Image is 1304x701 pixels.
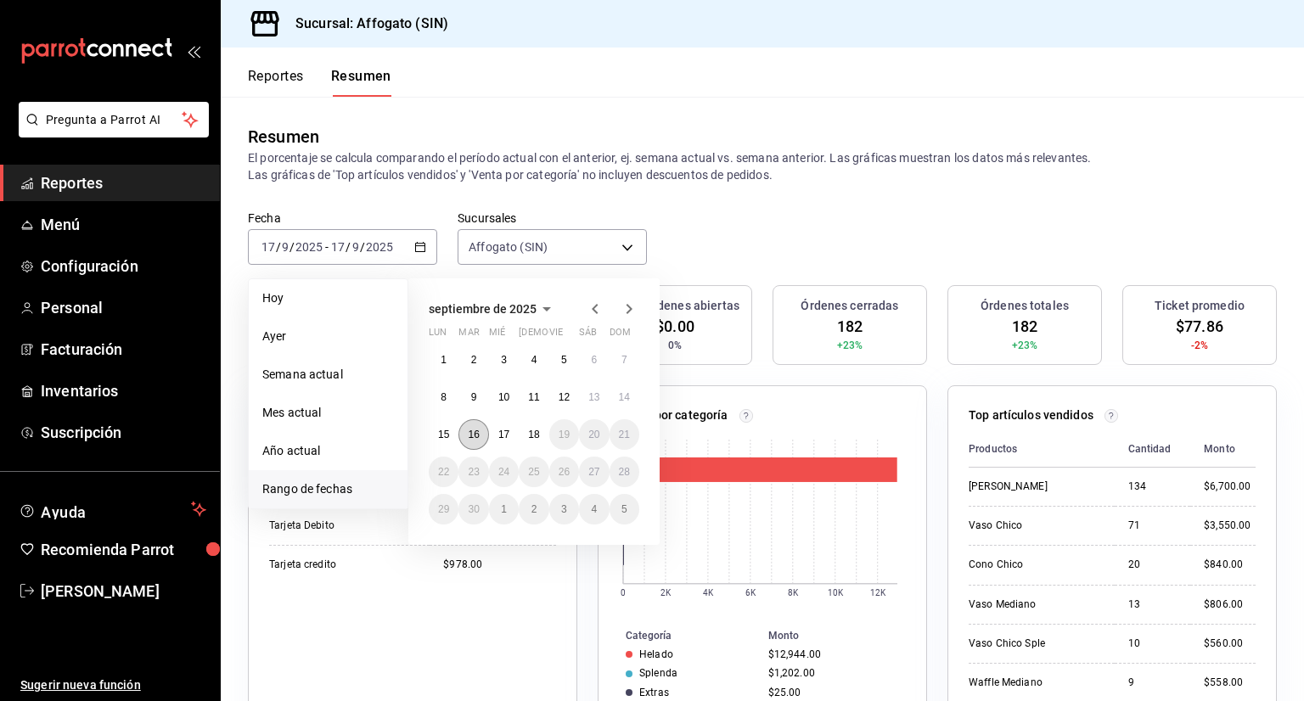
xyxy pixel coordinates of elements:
[1128,676,1178,690] div: 9
[588,429,599,440] abbr: 20 de septiembre de 2025
[429,327,447,345] abbr: lunes
[519,494,548,524] button: 2 de octubre de 2025
[282,14,448,34] h3: Sucursal: Affogato (SIN)
[262,289,394,307] span: Hoy
[365,240,394,254] input: ----
[559,466,570,478] abbr: 26 de septiembre de 2025
[1128,479,1178,494] div: 134
[610,382,639,412] button: 14 de septiembre de 2025
[801,297,898,315] h3: Órdenes cerradas
[579,327,597,345] abbr: sábado
[458,345,488,375] button: 2 de septiembre de 2025
[1155,297,1245,315] h3: Ticket promedio
[262,328,394,345] span: Ayer
[248,68,304,97] button: Reportes
[12,123,209,141] a: Pregunta a Parrot AI
[549,345,579,375] button: 5 de septiembre de 2025
[1128,637,1178,651] div: 10
[519,345,548,375] button: 4 de septiembre de 2025
[579,494,609,524] button: 4 de octubre de 2025
[519,419,548,450] button: 18 de septiembre de 2025
[429,457,458,487] button: 22 de septiembre de 2025
[828,588,844,597] text: 10K
[41,255,206,278] span: Configuración
[549,327,563,345] abbr: viernes
[1128,558,1178,572] div: 20
[619,429,630,440] abbr: 21 de septiembre de 2025
[1204,479,1256,494] div: $6,700.00
[660,588,672,597] text: 2K
[639,687,669,698] div: Extras
[248,68,391,97] div: navigation tabs
[429,494,458,524] button: 29 de septiembre de 2025
[1204,637,1256,651] div: $560.00
[330,240,346,254] input: --
[579,457,609,487] button: 27 de septiembre de 2025
[837,338,863,353] span: +23%
[468,503,479,515] abbr: 30 de septiembre de 2025
[588,391,599,403] abbr: 13 de septiembre de 2025
[531,503,537,515] abbr: 2 de octubre de 2025
[41,338,206,361] span: Facturación
[429,382,458,412] button: 8 de septiembre de 2025
[561,503,567,515] abbr: 3 de octubre de 2025
[471,391,477,403] abbr: 9 de septiembre de 2025
[19,102,209,137] button: Pregunta a Parrot AI
[969,431,1115,468] th: Productos
[588,466,599,478] abbr: 27 de septiembre de 2025
[469,238,548,255] span: Affogato (SIN)
[458,457,488,487] button: 23 de septiembre de 2025
[41,499,184,519] span: Ayuda
[969,558,1101,572] div: Cono Chico
[969,597,1101,612] div: Vaso Mediano
[360,240,365,254] span: /
[489,327,505,345] abbr: miércoles
[549,457,579,487] button: 26 de septiembre de 2025
[969,519,1101,533] div: Vaso Chico
[1115,431,1191,468] th: Cantidad
[1128,597,1178,612] div: 13
[498,466,509,478] abbr: 24 de septiembre de 2025
[498,391,509,403] abbr: 10 de septiembre de 2025
[519,382,548,412] button: 11 de septiembre de 2025
[768,667,899,679] div: $1,202.00
[262,480,394,498] span: Rango de fechas
[619,466,630,478] abbr: 28 de septiembre de 2025
[438,429,449,440] abbr: 15 de septiembre de 2025
[248,124,319,149] div: Resumen
[549,382,579,412] button: 12 de septiembre de 2025
[269,558,416,572] div: Tarjeta credito
[610,327,631,345] abbr: domingo
[528,466,539,478] abbr: 25 de septiembre de 2025
[46,111,183,129] span: Pregunta a Parrot AI
[438,503,449,515] abbr: 29 de septiembre de 2025
[788,588,799,597] text: 8K
[458,327,479,345] abbr: martes
[501,503,507,515] abbr: 1 de octubre de 2025
[639,648,673,660] div: Helado
[528,391,539,403] abbr: 11 de septiembre de 2025
[619,391,630,403] abbr: 14 de septiembre de 2025
[599,626,762,645] th: Categoría
[969,676,1101,690] div: Waffle Mediano
[559,429,570,440] abbr: 19 de septiembre de 2025
[468,466,479,478] abbr: 23 de septiembre de 2025
[325,240,329,254] span: -
[262,442,394,460] span: Año actual
[969,407,1093,424] p: Top artículos vendidos
[276,240,281,254] span: /
[331,68,391,97] button: Resumen
[441,391,447,403] abbr: 8 de septiembre de 2025
[489,345,519,375] button: 3 de septiembre de 2025
[489,419,519,450] button: 17 de septiembre de 2025
[458,419,488,450] button: 16 de septiembre de 2025
[498,429,509,440] abbr: 17 de septiembre de 2025
[579,419,609,450] button: 20 de septiembre de 2025
[489,382,519,412] button: 10 de septiembre de 2025
[289,240,295,254] span: /
[458,382,488,412] button: 9 de septiembre de 2025
[621,354,627,366] abbr: 7 de septiembre de 2025
[639,667,677,679] div: Splenda
[41,421,206,444] span: Suscripción
[531,354,537,366] abbr: 4 de septiembre de 2025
